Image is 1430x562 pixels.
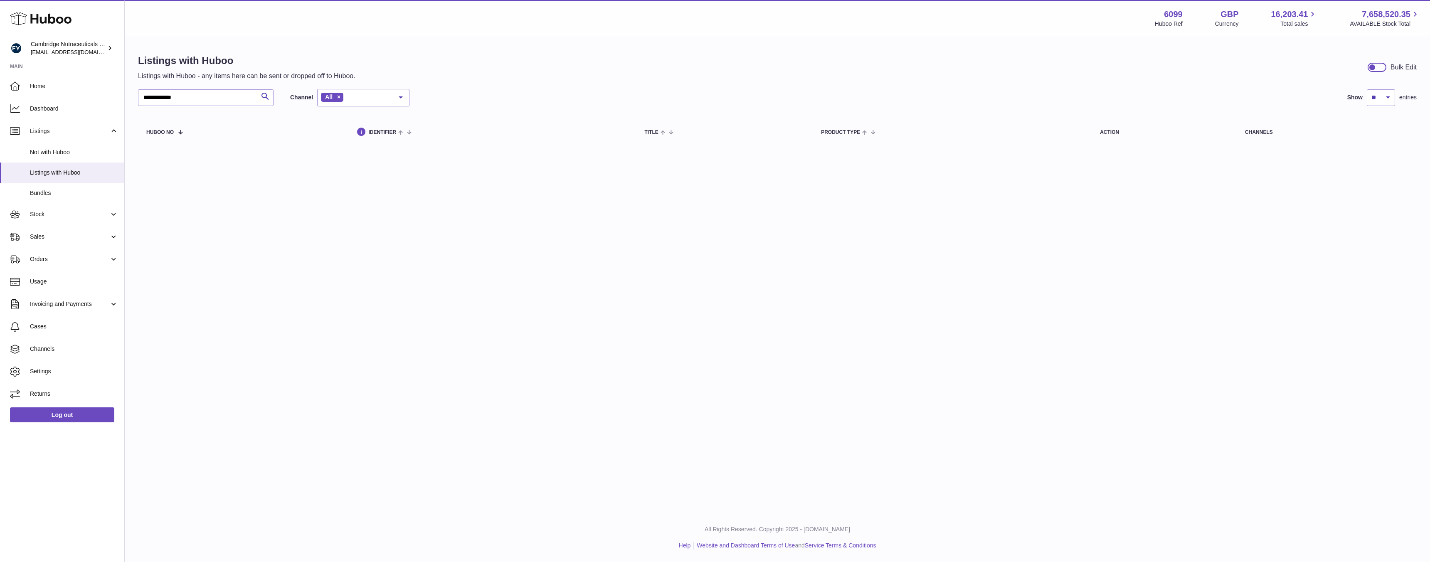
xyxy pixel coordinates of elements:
[30,300,109,308] span: Invoicing and Payments
[1164,9,1183,20] strong: 6099
[30,189,118,197] span: Bundles
[138,54,355,67] h1: Listings with Huboo
[325,94,333,100] span: All
[1155,20,1183,28] div: Huboo Ref
[1350,9,1420,28] a: 7,658,520.35 AVAILABLE Stock Total
[30,148,118,156] span: Not with Huboo
[30,82,118,90] span: Home
[1391,63,1417,72] div: Bulk Edit
[1271,9,1317,28] a: 16,203.41 Total sales
[1245,130,1408,135] div: channels
[1347,94,1363,101] label: Show
[30,323,118,330] span: Cases
[138,71,355,81] p: Listings with Huboo - any items here can be sent or dropped off to Huboo.
[1100,130,1228,135] div: action
[146,130,174,135] span: Huboo no
[1215,20,1239,28] div: Currency
[131,525,1423,533] p: All Rights Reserved. Copyright 2025 - [DOMAIN_NAME]
[697,542,795,549] a: Website and Dashboard Terms of Use
[821,130,860,135] span: Product Type
[368,130,396,135] span: identifier
[30,105,118,113] span: Dashboard
[1362,9,1410,20] span: 7,658,520.35
[805,542,876,549] a: Service Terms & Conditions
[30,255,109,263] span: Orders
[679,542,691,549] a: Help
[30,345,118,353] span: Channels
[30,367,118,375] span: Settings
[30,169,118,177] span: Listings with Huboo
[290,94,313,101] label: Channel
[10,407,114,422] a: Log out
[1280,20,1317,28] span: Total sales
[30,390,118,398] span: Returns
[1220,9,1238,20] strong: GBP
[31,49,122,55] span: [EMAIL_ADDRESS][DOMAIN_NAME]
[644,130,658,135] span: title
[30,210,109,218] span: Stock
[694,542,876,550] li: and
[1350,20,1420,28] span: AVAILABLE Stock Total
[30,127,109,135] span: Listings
[1271,9,1308,20] span: 16,203.41
[30,278,118,286] span: Usage
[31,40,106,56] div: Cambridge Nutraceuticals Ltd
[10,42,22,54] img: huboo@camnutra.com
[1399,94,1417,101] span: entries
[30,233,109,241] span: Sales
